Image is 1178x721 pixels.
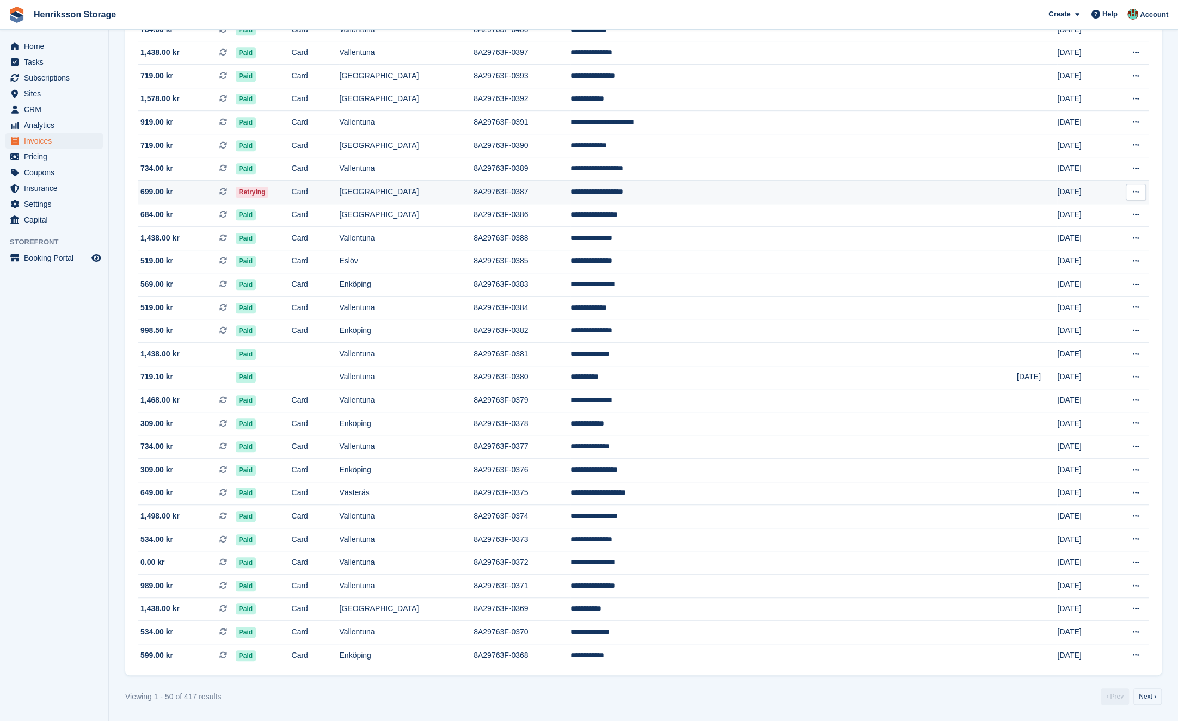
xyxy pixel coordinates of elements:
td: Västerås [339,482,474,505]
span: Paid [236,534,256,545]
td: Vallentuna [339,41,474,65]
td: Card [291,111,339,134]
td: Card [291,412,339,435]
td: Vallentuna [339,551,474,575]
td: Card [291,157,339,181]
span: 599.00 kr [140,650,173,661]
span: Coupons [24,165,89,180]
span: Paid [236,627,256,638]
span: Paid [236,557,256,568]
span: Paid [236,325,256,336]
span: Paid [236,349,256,360]
td: Enköping [339,412,474,435]
td: Eslöv [339,250,474,273]
td: [DATE] [1057,575,1110,598]
a: menu [5,102,103,117]
span: Paid [236,71,256,82]
td: Card [291,528,339,551]
td: [DATE] [1057,551,1110,575]
td: [GEOGRAPHIC_DATA] [339,204,474,227]
td: Card [291,273,339,297]
a: Next [1133,688,1162,705]
a: Henriksson Storage [29,5,120,23]
span: 519.00 kr [140,302,173,313]
span: Paid [236,233,256,244]
a: menu [5,250,103,266]
span: 684.00 kr [140,209,173,220]
a: menu [5,54,103,70]
span: 998.50 kr [140,325,173,336]
a: menu [5,149,103,164]
td: Vallentuna [339,366,474,389]
span: Paid [236,465,256,476]
span: Paid [236,94,256,104]
a: menu [5,118,103,133]
td: Enköping [339,319,474,343]
td: [DATE] [1057,412,1110,435]
span: Paid [236,256,256,267]
td: [DATE] [1057,435,1110,459]
td: Enköping [339,459,474,482]
span: Paid [236,511,256,522]
a: menu [5,196,103,212]
a: menu [5,165,103,180]
td: 8A29763F-0378 [474,412,570,435]
td: Card [291,459,339,482]
td: Card [291,389,339,412]
td: Card [291,227,339,250]
td: Vallentuna [339,528,474,551]
td: 8A29763F-0372 [474,551,570,575]
span: 1,468.00 kr [140,395,180,406]
td: [DATE] [1057,227,1110,250]
td: [DATE] [1057,319,1110,343]
span: Subscriptions [24,70,89,85]
td: [DATE] [1057,111,1110,134]
span: 519.00 kr [140,255,173,267]
td: 8A29763F-0381 [474,343,570,366]
td: [DATE] [1057,459,1110,482]
td: Card [291,597,339,621]
span: 719.00 kr [140,70,173,82]
span: Paid [236,163,256,174]
td: 8A29763F-0400 [474,18,570,41]
span: 989.00 kr [140,580,173,591]
span: Sites [24,86,89,101]
td: [DATE] [1057,88,1110,111]
span: 1,438.00 kr [140,232,180,244]
span: 699.00 kr [140,186,173,198]
td: [DATE] [1057,157,1110,181]
span: 719.10 kr [140,371,173,383]
td: 8A29763F-0379 [474,389,570,412]
span: Help [1102,9,1118,20]
a: Preview store [90,251,103,264]
span: 1,438.00 kr [140,47,180,58]
span: Paid [236,24,256,35]
td: Vallentuna [339,435,474,459]
span: Pricing [24,149,89,164]
span: 309.00 kr [140,464,173,476]
span: Storefront [10,237,108,248]
td: 8A29763F-0390 [474,134,570,157]
td: 8A29763F-0386 [474,204,570,227]
div: Viewing 1 - 50 of 417 results [125,691,221,702]
a: menu [5,39,103,54]
span: 919.00 kr [140,116,173,128]
td: [GEOGRAPHIC_DATA] [339,134,474,157]
td: 8A29763F-0387 [474,180,570,204]
span: 309.00 kr [140,418,173,429]
a: menu [5,70,103,85]
td: 8A29763F-0370 [474,621,570,644]
td: [DATE] [1057,250,1110,273]
td: Card [291,621,339,644]
td: 8A29763F-0371 [474,575,570,598]
td: [DATE] [1057,621,1110,644]
img: Isak Martinelle [1127,9,1138,20]
span: 649.00 kr [140,487,173,498]
td: Vallentuna [339,621,474,644]
span: Paid [236,650,256,661]
td: [DATE] [1057,180,1110,204]
td: Card [291,88,339,111]
td: 8A29763F-0376 [474,459,570,482]
span: Capital [24,212,89,227]
td: Card [291,435,339,459]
